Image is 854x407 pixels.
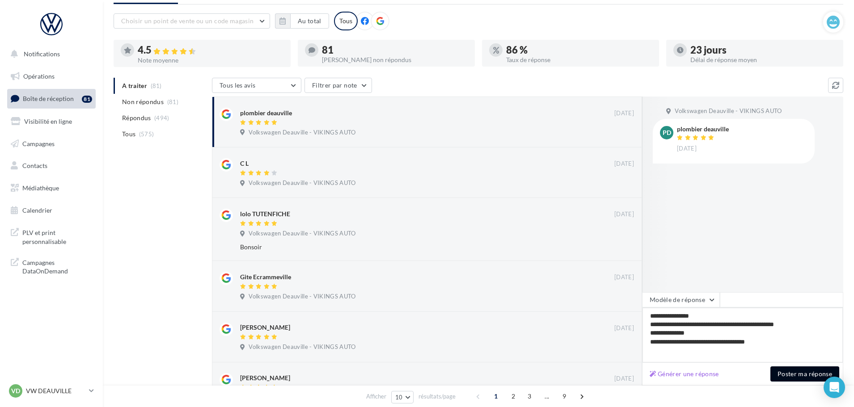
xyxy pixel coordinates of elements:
span: (575) [139,130,154,138]
span: 9 [557,389,571,403]
span: [DATE] [614,324,634,332]
div: Open Intercom Messenger [824,377,845,398]
a: Opérations [5,67,97,86]
span: (494) [154,114,169,122]
span: [DATE] [614,273,634,281]
div: 23 jours [690,45,836,55]
span: Choisir un point de vente ou un code magasin [121,17,254,25]
a: Contacts [5,156,97,175]
a: Visibilité en ligne [5,112,97,131]
button: Choisir un point de vente ou un code magasin [114,13,270,29]
span: Médiathèque [22,184,59,192]
span: Boîte de réception [23,95,74,102]
span: Campagnes [22,139,55,147]
div: Tous [334,12,358,30]
div: C L [240,159,249,168]
a: PLV et print personnalisable [5,223,97,249]
div: Délai de réponse moyen [690,57,836,63]
div: 81 [82,96,92,103]
a: Boîte de réception81 [5,89,97,108]
div: Gite Ecrammeville [240,273,291,281]
div: Note moyenne [138,57,283,63]
span: Volkswagen Deauville - VIKINGS AUTO [675,107,782,115]
div: plombier deauville [677,126,729,132]
span: Campagnes DataOnDemand [22,256,92,276]
button: Poster ma réponse [770,366,839,382]
span: VD [11,386,20,395]
div: 86 % [506,45,652,55]
div: [PERSON_NAME] non répondus [322,57,468,63]
button: Filtrer par note [304,78,372,93]
button: Notifications [5,45,94,63]
span: Opérations [23,72,55,80]
button: Au total [290,13,329,29]
span: pd [663,128,671,137]
div: Taux de réponse [506,57,652,63]
span: [DATE] [614,109,634,117]
a: Campagnes [5,134,97,153]
button: Tous les avis [212,78,301,93]
a: Calendrier [5,201,97,220]
button: Au total [275,13,329,29]
button: Générer une réponse [646,369,723,379]
span: [DATE] [677,145,697,153]
span: (81) [167,98,178,105]
span: Volkswagen Deauville - VIKINGS AUTO [249,343,355,351]
span: Volkswagen Deauville - VIKINGS AUTO [249,179,355,187]
div: plombier deauville [240,109,292,117]
span: résultats/page [419,392,456,401]
span: ... [540,389,554,403]
span: Volkswagen Deauville - VIKINGS AUTO [249,129,355,137]
span: 3 [522,389,537,403]
span: Non répondus [122,97,164,106]
a: VD VW DEAUVILLE [7,382,96,399]
span: Notifications [24,50,60,58]
span: 2 [506,389,520,403]
div: [PERSON_NAME] [240,373,290,382]
button: Modèle de réponse [642,292,720,307]
span: Calendrier [22,206,52,214]
span: [DATE] [614,375,634,383]
div: [PERSON_NAME] [240,323,290,332]
span: Contacts [22,162,47,169]
div: 4.5 [138,45,283,55]
span: 10 [395,394,403,401]
p: VW DEAUVILLE [26,386,85,395]
span: Afficher [366,392,386,401]
div: lolo TUTENFICHE [240,210,290,218]
span: [DATE] [614,160,634,168]
span: Volkswagen Deauville - VIKINGS AUTO [249,293,355,301]
span: Répondus [122,113,151,122]
div: 81 [322,45,468,55]
a: Médiathèque [5,179,97,197]
button: 10 [391,391,414,403]
span: Tous [122,130,135,138]
a: Campagnes DataOnDemand [5,253,97,279]
div: Bonsoir [240,243,576,252]
span: [DATE] [614,210,634,218]
span: 1 [489,389,503,403]
span: PLV et print personnalisable [22,227,92,246]
span: Tous les avis [220,81,256,89]
span: Visibilité en ligne [24,117,72,125]
span: Volkswagen Deauville - VIKINGS AUTO [249,230,355,238]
